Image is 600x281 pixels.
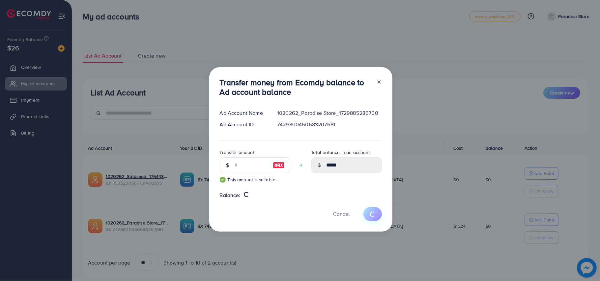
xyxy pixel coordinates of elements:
[273,161,285,169] img: image
[325,207,358,221] button: Cancel
[214,121,272,128] div: Ad Account ID
[272,109,387,117] div: 1020262_Paradise Store_1729885236700
[220,192,241,199] span: Balance:
[220,177,226,183] img: guide
[220,149,254,156] label: Transfer amount
[311,149,370,156] label: Total balance in ad account
[333,210,350,217] span: Cancel
[220,78,371,97] h3: Transfer money from Ecomdy balance to Ad account balance
[272,121,387,128] div: 7429800450683207681
[214,109,272,117] div: Ad Account Name
[220,176,290,183] small: This amount is suitable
